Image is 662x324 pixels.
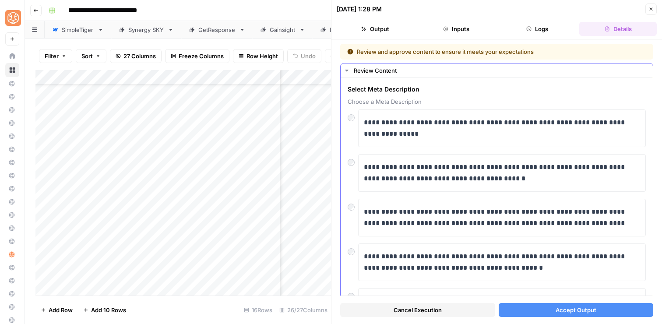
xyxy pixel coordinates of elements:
button: Add Row [35,303,78,317]
a: GetResponse [181,21,253,39]
a: SimpleTiger [45,21,111,39]
span: Add Row [49,306,73,314]
button: Add 10 Rows [78,303,131,317]
a: Home [5,49,19,63]
span: Add 10 Rows [91,306,126,314]
span: Accept Output [556,306,596,314]
div: Synergy SKY [128,25,164,34]
div: SimpleTiger [62,25,94,34]
div: Review Content [341,78,653,321]
img: hlg0wqi1id4i6sbxkcpd2tyblcaw [9,251,15,257]
span: Freeze Columns [179,52,224,60]
span: Filter [45,52,59,60]
span: Choose a Meta Description [348,97,646,106]
span: Row Height [246,52,278,60]
div: 26/27 Columns [276,303,331,317]
button: Cancel Execution [340,303,495,317]
div: [DATE] 1:28 PM [337,5,382,14]
button: Details [579,22,657,36]
div: GetResponse [198,25,236,34]
button: Review Content [341,63,653,77]
a: Synergy SKY [111,21,181,39]
span: Cancel Execution [394,306,442,314]
a: InPractice [313,21,375,39]
button: Sort [76,49,106,63]
span: Undo [301,52,316,60]
button: Logs [499,22,576,36]
button: Filter [39,49,72,63]
a: Gainsight [253,21,313,39]
div: Review and approve content to ensure it meets your expectations [347,47,590,56]
div: Review Content [354,66,648,75]
button: 27 Columns [110,49,162,63]
span: Select Meta Description [348,85,646,94]
button: Output [337,22,414,36]
button: Row Height [233,49,284,63]
a: Browse [5,63,19,77]
button: Freeze Columns [165,49,229,63]
button: Workspace: SimpleTiger [5,7,19,29]
img: SimpleTiger Logo [5,10,21,26]
span: 27 Columns [123,52,156,60]
div: 16 Rows [240,303,276,317]
button: Inputs [418,22,495,36]
div: Gainsight [270,25,296,34]
span: Sort [81,52,93,60]
button: Undo [287,49,321,63]
button: Accept Output [499,303,654,317]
